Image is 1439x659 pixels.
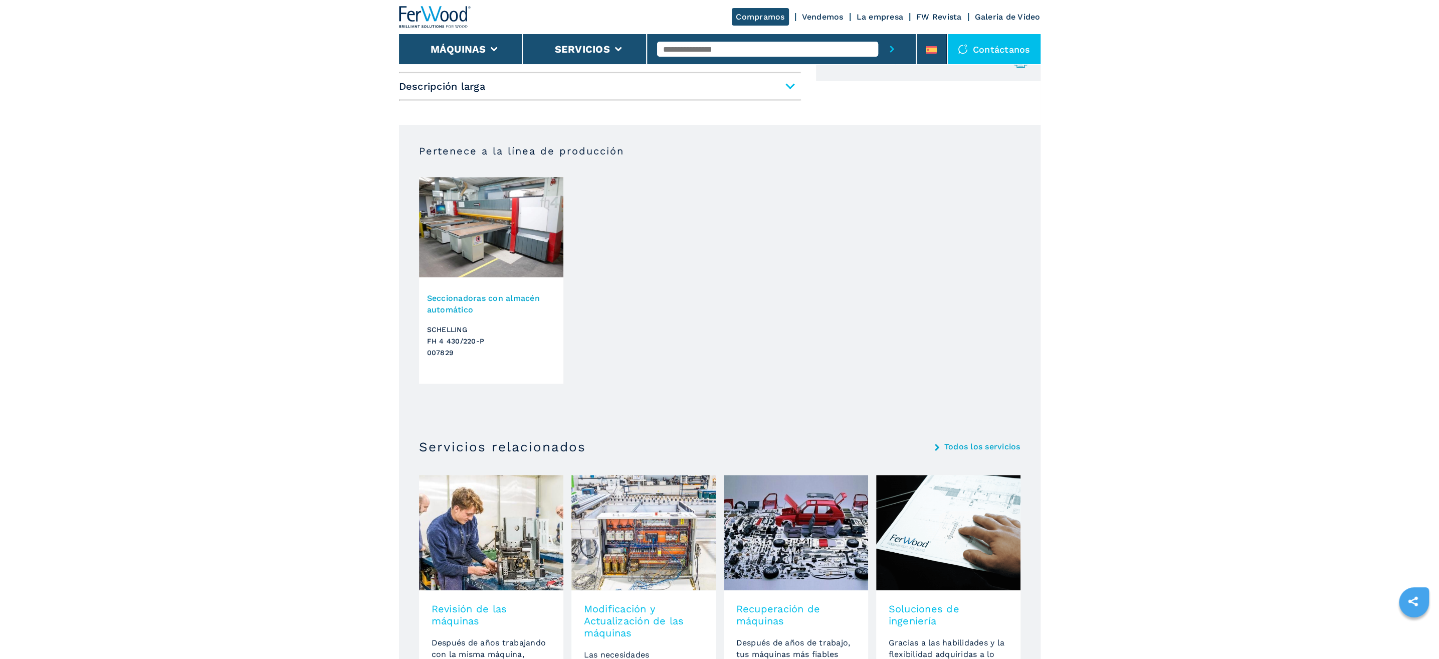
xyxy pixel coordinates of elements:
img: Contáctanos [958,44,968,54]
img: image [876,475,1020,590]
img: Seccionadoras con almacén automático SCHELLING FH 4 430/220-P [419,177,563,277]
h3: Revisión de las máquinas [432,603,551,627]
h3: Servicios relacionados [419,439,586,455]
button: submit-button [878,34,906,64]
h4: Pertenece a la línea de producción [419,145,624,157]
a: Galeria de Video [975,12,1041,22]
span: Descripción larga [399,77,801,95]
a: Todos los servicios [944,443,1020,451]
h3: Soluciones de ingeniería [889,603,1008,627]
a: Seccionadoras con almacén automático SCHELLING FH 4 430/220-PSeccionadoras con almacén automático... [419,177,563,384]
h3: Modificación y Actualización de las máquinas [584,603,703,639]
h3: Seccionadoras con almacén automático [427,292,555,315]
button: Máquinas [430,43,486,55]
h3: Recuperación de máquinas [736,603,856,627]
img: image [419,475,563,590]
img: Ferwood [399,6,471,28]
a: Compramos [732,8,788,26]
button: Servicios [555,43,610,55]
img: image [724,475,868,590]
a: Vendemos [802,12,844,22]
img: image [571,475,716,590]
a: La empresa [857,12,904,22]
h3: SCHELLING FH 4 430/220-P 007829 [427,324,555,359]
a: FW Revista [916,12,962,22]
div: Contáctanos [948,34,1041,64]
a: sharethis [1400,589,1425,614]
